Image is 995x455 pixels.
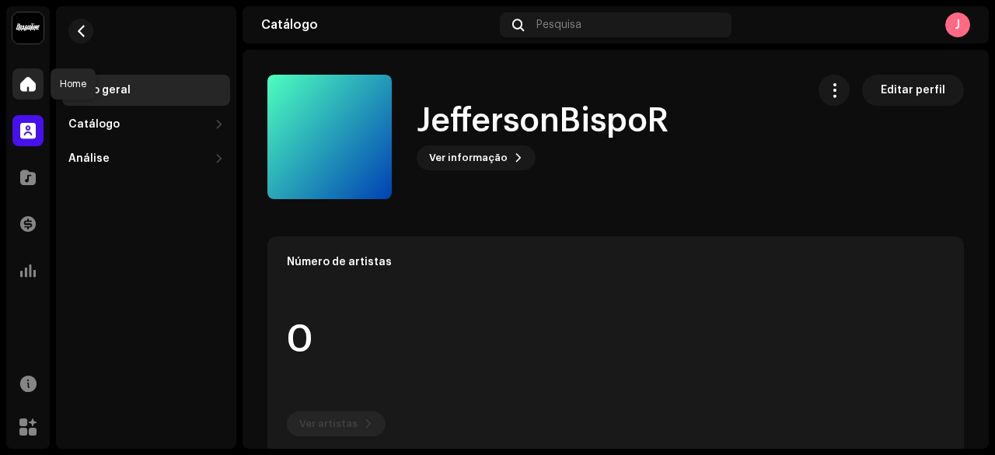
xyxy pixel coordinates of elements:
div: Visão geral [68,84,131,96]
div: Análise [68,152,110,165]
img: 10370c6a-d0e2-4592-b8a2-38f444b0ca44 [12,12,44,44]
div: J [945,12,970,37]
span: Ver informação [429,142,508,173]
re-m-nav-dropdown: Catálogo [62,109,230,140]
h1: JeffersonBispoR [417,103,669,139]
div: Catálogo [68,118,120,131]
re-m-nav-item: Visão geral [62,75,230,106]
re-m-nav-dropdown: Análise [62,143,230,174]
button: Editar perfil [862,75,964,106]
span: Pesquisa [536,19,581,31]
span: Editar perfil [881,75,945,106]
button: Ver informação [417,145,536,170]
div: Catálogo [261,19,494,31]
